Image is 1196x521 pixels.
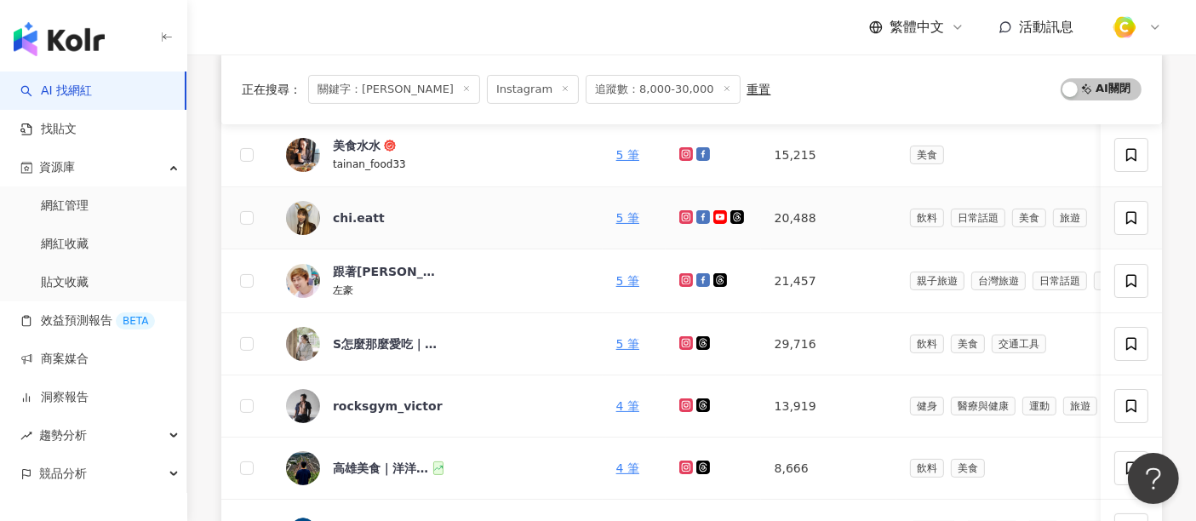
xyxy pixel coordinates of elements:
[1063,397,1097,415] span: 旅遊
[761,375,896,438] td: 13,919
[616,337,639,351] a: 5 筆
[286,263,589,299] a: KOL Avatar跟著[PERSON_NAME]吃不胖&親子樂活趣左豪
[333,460,430,477] div: 高雄美食｜洋洋的餵食秀?
[14,22,105,56] img: logo
[286,451,589,485] a: KOL Avatar高雄美食｜洋洋的餵食秀?
[1094,272,1128,290] span: 美食
[951,209,1005,227] span: 日常話題
[20,430,32,442] span: rise
[20,351,89,368] a: 商案媒合
[761,187,896,249] td: 20,488
[616,399,639,413] a: 4 筆
[286,389,589,423] a: KOL Avatarrocksgym_victor
[616,211,639,225] a: 5 筆
[286,389,320,423] img: KOL Avatar
[41,274,89,291] a: 貼文收藏
[992,335,1046,353] span: 交通工具
[20,312,155,329] a: 效益預測報告BETA
[333,284,353,296] span: 左豪
[39,455,87,493] span: 競品分析
[333,335,443,352] div: S怎麼那麼愛吃｜高雄•台南•台中•台北美食
[20,121,77,138] a: 找貼文
[20,389,89,406] a: 洞察報告
[910,209,944,227] span: 飲料
[41,236,89,253] a: 網紅收藏
[286,451,320,485] img: KOL Avatar
[910,335,944,353] span: 飲料
[41,198,89,215] a: 網紅管理
[910,459,944,478] span: 飲料
[761,438,896,500] td: 8,666
[761,123,896,187] td: 15,215
[333,158,406,170] span: tainan_food33
[910,272,964,290] span: 親子旅遊
[20,83,92,100] a: searchAI 找網紅
[1128,453,1179,504] iframe: Help Scout Beacon - Open
[286,201,320,235] img: KOL Avatar
[242,83,301,96] span: 正在搜尋 ：
[39,416,87,455] span: 趨勢分析
[616,148,639,162] a: 5 筆
[951,397,1016,415] span: 醫療與健康
[616,274,639,288] a: 5 筆
[333,263,443,280] div: 跟著[PERSON_NAME]吃不胖&親子樂活趣
[286,201,589,235] a: KOL Avatarchi.eatt
[286,138,320,172] img: KOL Avatar
[308,75,480,104] span: 關鍵字：[PERSON_NAME]
[333,137,381,154] div: 美食水水
[39,148,75,186] span: 資源庫
[333,398,443,415] div: rocksgym_victor
[761,249,896,313] td: 21,457
[971,272,1026,290] span: 台灣旅遊
[951,459,985,478] span: 美食
[286,264,320,298] img: KOL Avatar
[616,461,639,475] a: 4 筆
[1053,209,1087,227] span: 旅遊
[586,75,740,104] span: 追蹤數：8,000-30,000
[761,313,896,375] td: 29,716
[890,18,944,37] span: 繁體中文
[1033,272,1087,290] span: 日常話題
[747,83,771,96] div: 重置
[1012,209,1046,227] span: 美食
[1022,397,1056,415] span: 運動
[1019,19,1073,35] span: 活動訊息
[910,146,944,164] span: 美食
[487,75,579,104] span: Instagram
[333,209,385,226] div: chi.eatt
[1108,11,1141,43] img: %E6%96%B9%E5%BD%A2%E7%B4%94.png
[286,327,320,361] img: KOL Avatar
[951,335,985,353] span: 美食
[286,137,589,173] a: KOL Avatar美食水水tainan_food33
[910,397,944,415] span: 健身
[286,327,589,361] a: KOL AvatarS怎麼那麼愛吃｜高雄•台南•台中•台北美食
